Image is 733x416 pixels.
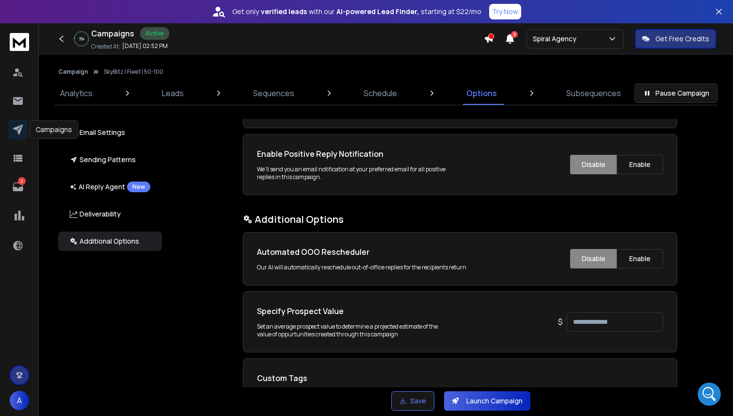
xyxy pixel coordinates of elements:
a: Subsequences [560,82,627,105]
p: Try Now [492,7,518,17]
p: 2 [18,177,26,185]
a: Leads [156,82,190,105]
p: Analytics [60,87,93,99]
button: Pause Campaign [635,83,717,103]
p: Created At: [91,43,120,50]
p: Spiral Agency [533,34,580,44]
p: Sequences [253,87,294,99]
p: Options [466,87,497,99]
iframe: Intercom live chat [698,383,721,406]
strong: verified leads [261,7,307,17]
a: 2 [8,177,28,197]
p: Email Settings [70,128,125,137]
strong: AI-powered Lead Finder, [336,7,419,17]
img: logo [10,33,29,51]
p: Subsequences [566,87,621,99]
button: Get Free Credits [635,29,716,49]
p: SkyBitz | Fleet | 50-100 [104,68,163,76]
p: Schedule [364,87,397,99]
p: [DATE] 02:52 PM [122,42,168,50]
p: Get only with our starting at $22/mo [232,7,481,17]
button: Try Now [489,4,521,19]
p: Get Free Credits [655,34,709,44]
p: 3 % [79,36,84,42]
a: Analytics [54,82,98,105]
button: A [10,391,29,410]
div: Campaigns [30,120,79,139]
a: Schedule [358,82,403,105]
h1: Campaigns [91,28,134,39]
button: Email Settings [58,123,162,142]
div: Active [140,27,169,40]
p: Leads [162,87,184,99]
a: Options [461,82,503,105]
a: Sequences [247,82,300,105]
button: Campaign [58,68,88,76]
span: 3 [511,31,518,38]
